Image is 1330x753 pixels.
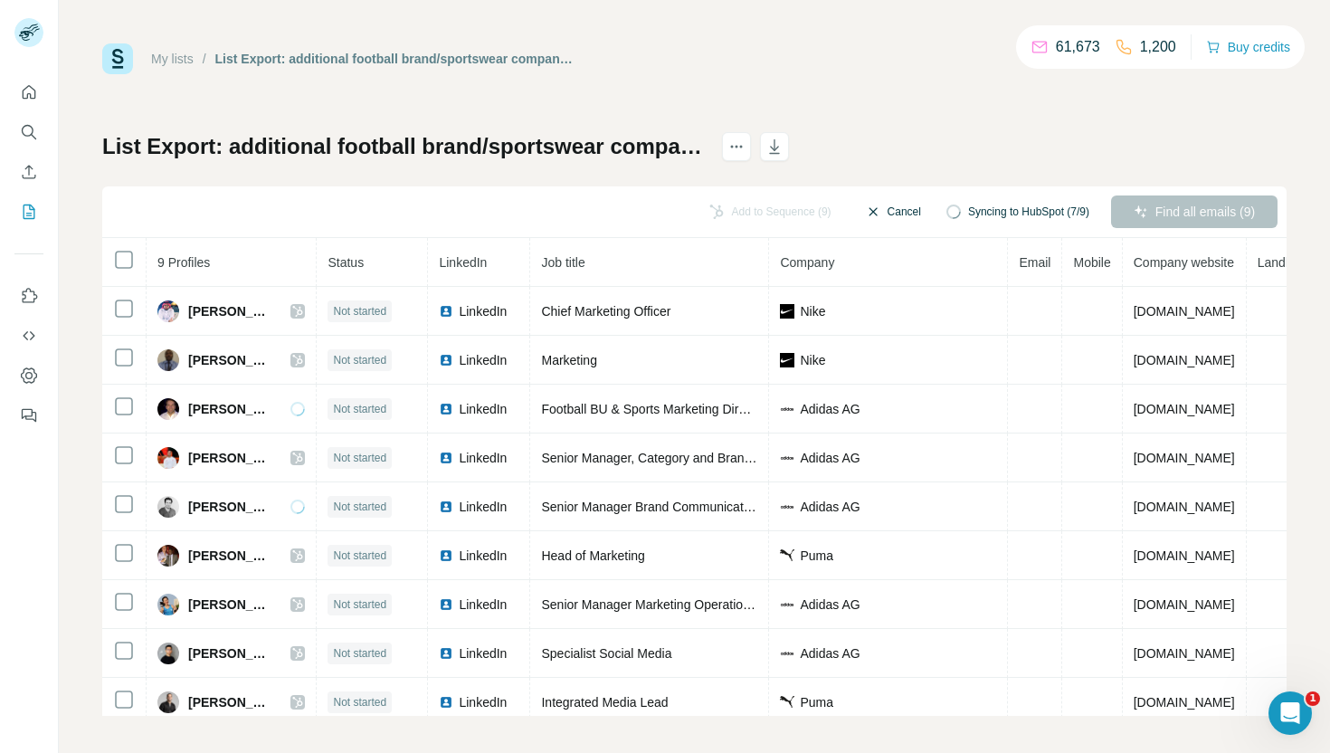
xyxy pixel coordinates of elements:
span: [PERSON_NAME] [188,449,272,467]
span: Adidas AG [800,644,860,662]
span: [DOMAIN_NAME] [1134,695,1235,710]
img: LinkedIn logo [439,304,453,319]
button: Search [14,116,43,148]
span: Not started [333,401,386,417]
img: company-logo [780,304,794,319]
img: Avatar [157,496,179,518]
img: Avatar [157,447,179,469]
button: Feedback [14,399,43,432]
span: [DOMAIN_NAME] [1134,548,1235,563]
img: company-logo [780,353,794,367]
button: Cancel [853,195,934,228]
span: Chief Marketing Officer [541,304,670,319]
span: Senior Manager Brand Communications, Head of Social Media and PR [541,500,939,514]
span: Not started [333,596,386,613]
span: Head of Marketing [541,548,644,563]
div: List Export: additional football brand/sportswear companies [GEOGRAPHIC_DATA] - [DATE] 12:27 [215,50,575,68]
img: LinkedIn logo [439,402,453,416]
span: Nike [800,351,825,369]
span: Puma [800,547,833,565]
img: LinkedIn logo [439,353,453,367]
iframe: Intercom live chat [1268,691,1312,735]
img: Avatar [157,691,179,713]
span: [DOMAIN_NAME] [1134,304,1235,319]
span: [DOMAIN_NAME] [1134,646,1235,661]
span: LinkedIn [459,596,507,614]
span: Football BU & Sports Marketing Director - EMEA [541,402,813,416]
span: Not started [333,694,386,710]
button: Use Surfe on LinkedIn [14,280,43,312]
p: 1,200 [1140,36,1176,58]
span: LinkedIn [459,547,507,565]
span: Adidas AG [800,498,860,516]
img: Avatar [157,545,179,567]
span: Not started [333,450,386,466]
img: Surfe Logo [102,43,133,74]
span: [DOMAIN_NAME] [1134,500,1235,514]
span: Not started [333,303,386,319]
span: Syncing to HubSpot (7/9) [968,204,1089,220]
span: Not started [333,499,386,515]
span: Email [1019,255,1050,270]
img: LinkedIn logo [439,500,453,514]
span: Not started [333,352,386,368]
a: My lists [151,52,194,66]
img: LinkedIn logo [439,597,453,612]
img: LinkedIn logo [439,646,453,661]
li: / [203,50,206,68]
img: company-logo [780,696,794,707]
span: Adidas AG [800,400,860,418]
img: company-logo [780,402,794,416]
span: Status [328,255,364,270]
span: LinkedIn [459,400,507,418]
span: LinkedIn [459,644,507,662]
button: Quick start [14,76,43,109]
img: company-logo [780,646,794,661]
button: Enrich CSV [14,156,43,188]
img: Avatar [157,349,179,371]
span: LinkedIn [439,255,487,270]
span: LinkedIn [459,449,507,467]
span: Mobile [1073,255,1110,270]
span: Adidas AG [800,449,860,467]
span: [PERSON_NAME] [188,498,272,516]
img: Avatar [157,398,179,420]
img: Avatar [157,643,179,664]
span: LinkedIn [459,693,507,711]
span: [PERSON_NAME] [188,693,272,711]
span: [PERSON_NAME] [188,596,272,614]
img: Avatar [157,300,179,322]
span: Job title [541,255,584,270]
span: [PERSON_NAME] [188,302,272,320]
button: Buy credits [1206,34,1290,60]
p: 61,673 [1056,36,1100,58]
img: LinkedIn logo [439,695,453,710]
span: Specialist Social Media [541,646,671,661]
span: 1 [1306,691,1320,706]
span: Landline [1258,255,1306,270]
span: [PERSON_NAME] [188,644,272,662]
img: LinkedIn logo [439,548,453,563]
img: company-logo [780,549,794,560]
img: Avatar [157,594,179,615]
button: actions [722,132,751,161]
span: Company website [1134,255,1234,270]
span: [PERSON_NAME] [188,400,272,418]
span: LinkedIn [459,498,507,516]
span: [DOMAIN_NAME] [1134,451,1235,465]
img: LinkedIn logo [439,451,453,465]
img: company-logo [780,597,794,612]
button: My lists [14,195,43,228]
span: Not started [333,645,386,662]
span: Company [780,255,834,270]
span: Not started [333,548,386,564]
h1: List Export: additional football brand/sportswear companies [GEOGRAPHIC_DATA] - [DATE] 12:27 [102,132,706,161]
span: [DOMAIN_NAME] [1134,597,1235,612]
span: [DOMAIN_NAME] [1134,353,1235,367]
span: LinkedIn [459,351,507,369]
span: [DOMAIN_NAME] [1134,402,1235,416]
span: Senior Manager, Category and Brand Marketing /// Statement | adidas Originals, Emerging Markets [541,451,1097,465]
img: company-logo [780,500,794,514]
img: company-logo [780,451,794,465]
span: Senior Manager Marketing Operations, [GEOGRAPHIC_DATA] [541,597,895,612]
